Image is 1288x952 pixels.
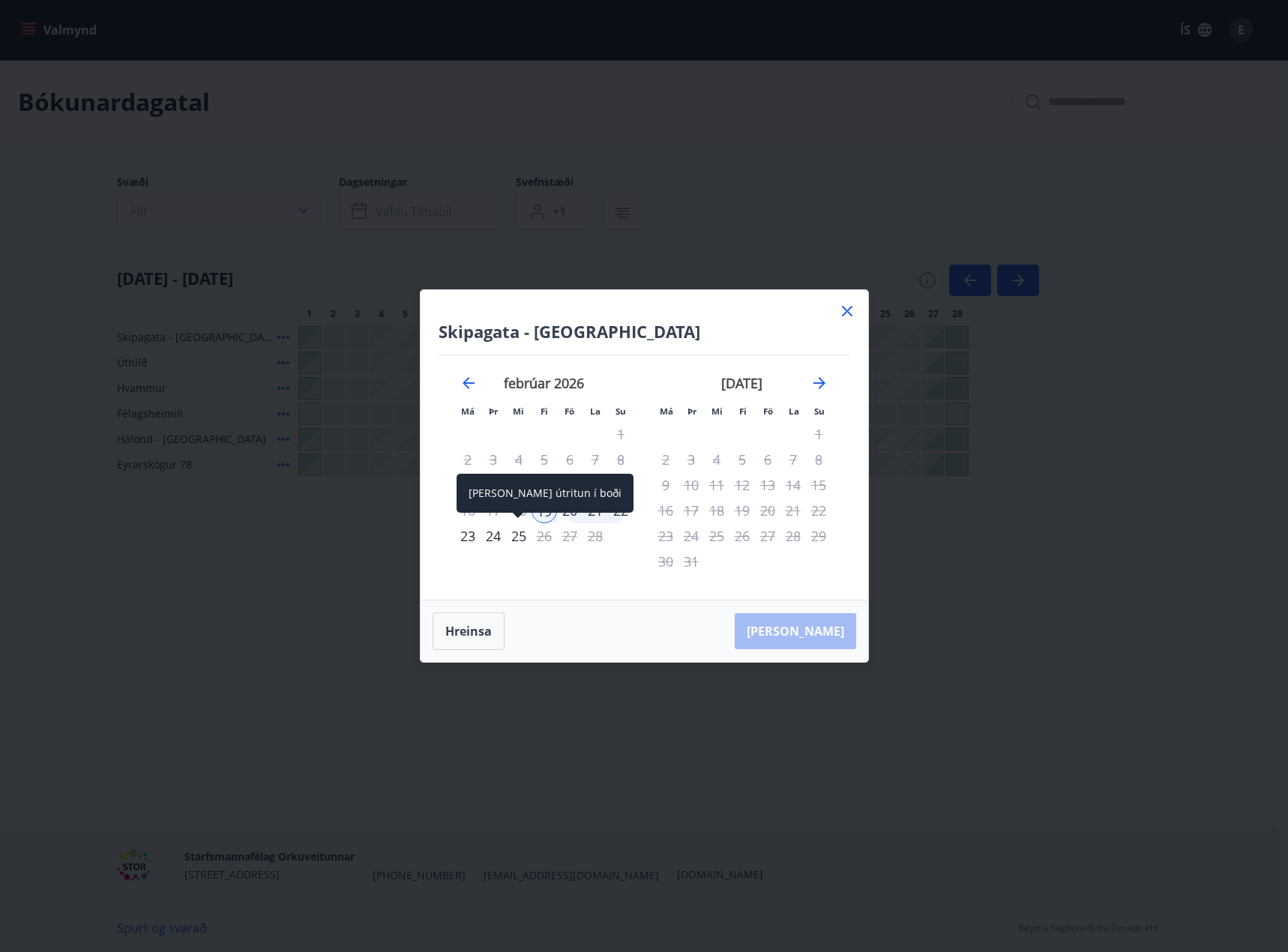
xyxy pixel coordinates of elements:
div: Aðeins útritun í boði [704,523,729,549]
strong: febrúar 2026 [504,374,584,392]
small: Mi [711,406,723,417]
td: Not available. fimmtudagur, 19. mars 2026 [729,498,755,523]
div: 24 [481,523,506,549]
small: Má [461,406,475,417]
td: Not available. laugardagur, 28. febrúar 2026 [583,523,608,549]
td: Not available. laugardagur, 14. febrúar 2026 [583,472,608,498]
div: 23 [455,523,481,549]
td: Choose þriðjudagur, 24. febrúar 2026 as your check-out date. It’s available. [481,523,506,549]
td: Not available. laugardagur, 21. mars 2026 [780,498,806,523]
small: La [590,406,601,417]
small: Fi [541,406,548,417]
td: Not available. þriðjudagur, 17. mars 2026 [678,498,704,523]
td: Not available. þriðjudagur, 24. mars 2026 [678,523,704,549]
td: Not available. fimmtudagur, 5. febrúar 2026 [532,447,557,472]
strong: [DATE] [721,374,762,392]
td: Not available. fimmtudagur, 12. mars 2026 [729,472,755,498]
td: Not available. laugardagur, 14. mars 2026 [780,472,806,498]
td: Not available. mánudagur, 16. febrúar 2026 [455,498,481,523]
td: Not available. fimmtudagur, 12. febrúar 2026 [532,472,557,498]
td: Not available. mánudagur, 30. mars 2026 [653,549,678,574]
small: Su [616,406,626,417]
button: Hreinsa [433,612,505,650]
td: Not available. miðvikudagur, 18. mars 2026 [704,498,729,523]
td: Not available. laugardagur, 28. mars 2026 [780,523,806,549]
small: Má [660,406,673,417]
div: Aðeins útritun í boði [506,523,532,549]
div: Aðeins útritun í boði [704,447,729,472]
td: Not available. mánudagur, 2. febrúar 2026 [455,447,481,472]
td: Not available. miðvikudagur, 4. mars 2026 [704,447,729,472]
small: Þr [687,406,696,417]
div: Aðeins útritun í boði [506,472,532,498]
td: Not available. föstudagur, 27. febrúar 2026 [557,523,583,549]
td: Not available. miðvikudagur, 11. febrúar 2026 [506,472,532,498]
td: Not available. laugardagur, 7. febrúar 2026 [583,447,608,472]
td: Not available. mánudagur, 16. mars 2026 [653,498,678,523]
td: Not available. þriðjudagur, 3. febrúar 2026 [481,447,506,472]
small: Mi [513,406,524,417]
td: Not available. sunnudagur, 15. mars 2026 [806,472,831,498]
div: Calendar [439,355,850,582]
td: Not available. sunnudagur, 22. mars 2026 [806,498,831,523]
td: Not available. sunnudagur, 8. mars 2026 [806,447,831,472]
small: Fi [739,406,747,417]
td: Not available. sunnudagur, 1. febrúar 2026 [608,421,634,447]
div: Aðeins útritun í boði [506,447,532,472]
td: Not available. mánudagur, 23. mars 2026 [653,523,678,549]
td: Not available. þriðjudagur, 3. mars 2026 [678,447,704,472]
td: Not available. sunnudagur, 29. mars 2026 [806,523,831,549]
div: Aðeins útritun í boði [678,549,704,574]
td: Not available. mánudagur, 9. febrúar 2026 [455,472,481,498]
td: Not available. föstudagur, 13. mars 2026 [755,472,780,498]
td: Not available. fimmtudagur, 5. mars 2026 [729,447,755,472]
td: Not available. sunnudagur, 15. febrúar 2026 [608,472,634,498]
td: Not available. miðvikudagur, 4. febrúar 2026 [506,447,532,472]
div: Aðeins útritun í boði [704,498,729,523]
small: Fö [763,406,773,417]
td: Not available. þriðjudagur, 31. mars 2026 [678,549,704,574]
small: Þr [489,406,498,417]
td: Not available. föstudagur, 27. mars 2026 [755,523,780,549]
div: [PERSON_NAME] útritun í boði [457,474,634,513]
h4: Skipagata - [GEOGRAPHIC_DATA] [439,320,850,343]
td: Not available. fimmtudagur, 26. febrúar 2026 [532,523,557,549]
td: Not available. þriðjudagur, 10. febrúar 2026 [481,472,506,498]
td: Choose mánudagur, 23. febrúar 2026 as your check-out date. It’s available. [455,523,481,549]
td: Not available. föstudagur, 6. mars 2026 [755,447,780,472]
td: Choose miðvikudagur, 25. febrúar 2026 as your check-out date. It’s available. [506,523,532,549]
td: Not available. þriðjudagur, 10. mars 2026 [678,472,704,498]
td: Not available. mánudagur, 9. mars 2026 [653,472,678,498]
small: Fö [565,406,574,417]
td: Not available. sunnudagur, 1. mars 2026 [806,421,831,447]
td: Not available. fimmtudagur, 26. mars 2026 [729,523,755,549]
div: Move forward to switch to the next month. [810,374,828,392]
td: Not available. miðvikudagur, 11. mars 2026 [704,472,729,498]
td: Not available. föstudagur, 6. febrúar 2026 [557,447,583,472]
td: Not available. föstudagur, 13. febrúar 2026 [557,472,583,498]
div: Move backward to switch to the previous month. [460,374,478,392]
td: Not available. laugardagur, 7. mars 2026 [780,447,806,472]
td: Not available. miðvikudagur, 25. mars 2026 [704,523,729,549]
div: Aðeins útritun í boði [704,472,729,498]
small: Su [814,406,825,417]
td: Not available. föstudagur, 20. mars 2026 [755,498,780,523]
td: Not available. mánudagur, 2. mars 2026 [653,447,678,472]
small: La [789,406,799,417]
td: Not available. sunnudagur, 8. febrúar 2026 [608,447,634,472]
